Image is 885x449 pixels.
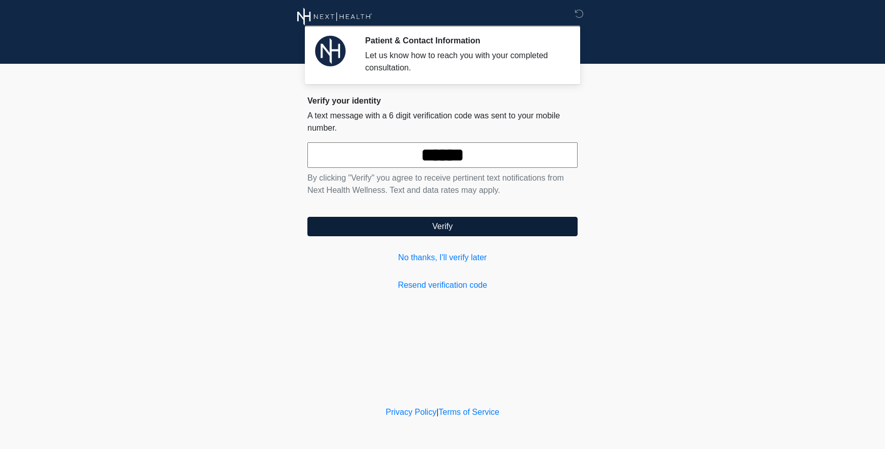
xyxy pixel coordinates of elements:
[438,408,499,416] a: Terms of Service
[365,36,562,45] h2: Patient & Contact Information
[386,408,437,416] a: Privacy Policy
[307,252,578,264] a: No thanks, I'll verify later
[297,8,372,26] img: Next Health Wellness Logo
[307,279,578,291] a: Resend verification code
[365,49,562,74] div: Let us know how to reach you with your completed consultation.
[307,217,578,236] button: Verify
[307,96,578,106] h2: Verify your identity
[315,36,346,66] img: Agent Avatar
[436,408,438,416] a: |
[307,172,578,196] p: By clicking "Verify" you agree to receive pertinent text notifications from Next Health Wellness....
[307,110,578,134] p: A text message with a 6 digit verification code was sent to your mobile number.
